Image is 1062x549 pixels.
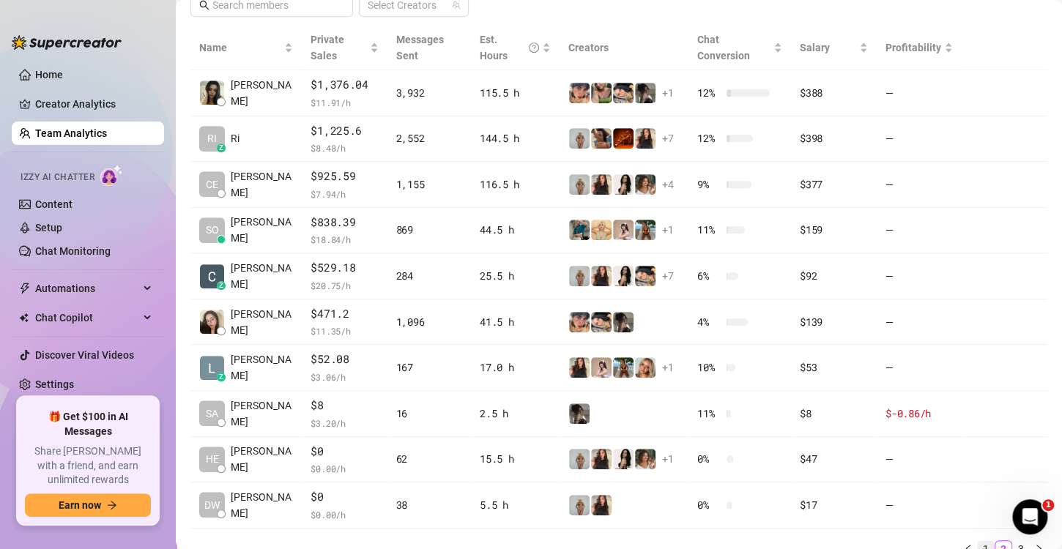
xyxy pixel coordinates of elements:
[591,312,612,332] img: Harley
[311,324,378,338] span: $ 11.35 /h
[480,268,551,284] div: 25.5 h
[35,306,139,329] span: Chat Copilot
[217,143,226,152] div: z
[311,214,378,231] span: $838.39
[569,357,590,378] img: diandradelgado
[480,222,551,238] div: 44.5 h
[231,168,293,201] span: [PERSON_NAME]
[311,259,378,277] span: $529.18
[231,260,293,292] span: [PERSON_NAME]
[635,174,656,195] img: i_want_candy
[480,314,551,330] div: 41.5 h
[480,359,551,376] div: 17.0 h
[311,34,344,61] span: Private Sales
[613,357,634,378] img: Libby
[59,499,101,511] span: Earn now
[635,220,656,240] img: Libby
[591,220,612,240] img: Actually.Maria
[877,116,962,163] td: —
[697,406,721,422] span: 11 %
[662,268,674,284] span: + 7
[19,283,31,294] span: thunderbolt
[231,351,293,384] span: [PERSON_NAME]
[591,357,612,378] img: anaxmei
[697,85,721,101] span: 12 %
[35,127,107,139] a: Team Analytics
[697,314,721,330] span: 4 %
[613,449,634,469] img: ChloeLove
[662,85,674,101] span: + 1
[396,222,463,238] div: 869
[480,451,551,467] div: 15.5 h
[25,493,151,517] button: Earn nowarrow-right
[231,306,293,338] span: [PERSON_NAME]
[190,26,302,70] th: Name
[231,397,293,430] span: [PERSON_NAME]
[877,70,962,116] td: —
[311,351,378,368] span: $52.08
[231,443,293,475] span: [PERSON_NAME]
[697,130,721,146] span: 12 %
[697,268,721,284] span: 6 %
[613,266,634,286] img: ChloeLove
[396,176,463,193] div: 1,155
[569,449,590,469] img: Barbi
[800,497,868,513] div: $17
[885,406,953,422] div: $-0.86 /h
[199,40,281,56] span: Name
[480,497,551,513] div: 5.5 h
[12,35,122,50] img: logo-BBDzfeDw.svg
[35,222,62,234] a: Setup
[35,69,63,81] a: Home
[480,130,551,146] div: 144.5 h
[800,268,868,284] div: $92
[206,222,219,238] span: SO
[569,266,590,286] img: Barbi
[35,349,134,361] a: Discover Viral Videos
[591,266,612,286] img: diandradelgado
[396,130,463,146] div: 2,552
[206,451,219,467] span: HE
[635,266,656,286] img: Harley
[569,312,590,332] img: bonnierides
[206,406,218,422] span: SA
[569,495,590,515] img: Barbi
[569,403,590,424] img: daiisyjane
[206,176,218,193] span: CE
[311,95,378,110] span: $ 11.91 /h
[311,461,378,476] span: $ 0.00 /h
[591,83,612,103] img: dreamsofleana
[35,198,73,210] a: Content
[204,497,220,513] span: DW
[200,264,224,288] img: Carl Belotindos
[569,83,590,103] img: bonnierides
[200,81,224,105] img: Joy Gabrielle P…
[480,176,551,193] div: 116.5 h
[396,451,463,467] div: 62
[635,357,656,378] img: Cara
[800,451,868,467] div: $47
[613,312,634,332] img: daiisyjane
[311,278,378,293] span: $ 20.75 /h
[635,128,656,149] img: diandradelgado
[396,359,463,376] div: 167
[311,232,378,247] span: $ 18.84 /h
[35,277,139,300] span: Automations
[877,345,962,391] td: —
[311,443,378,460] span: $0
[613,83,634,103] img: Harley
[311,397,378,414] span: $8
[396,268,463,284] div: 284
[800,359,868,376] div: $53
[800,42,830,53] span: Salary
[231,77,293,109] span: [PERSON_NAME]
[396,497,463,513] div: 38
[635,449,656,469] img: i_want_candy
[100,165,123,186] img: AI Chatter
[569,128,590,149] img: Barbi
[311,76,378,94] span: $1,376.04
[19,313,29,323] img: Chat Copilot
[877,482,962,529] td: —
[311,122,378,140] span: $1,225.6
[1012,499,1047,534] iframe: Intercom live chat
